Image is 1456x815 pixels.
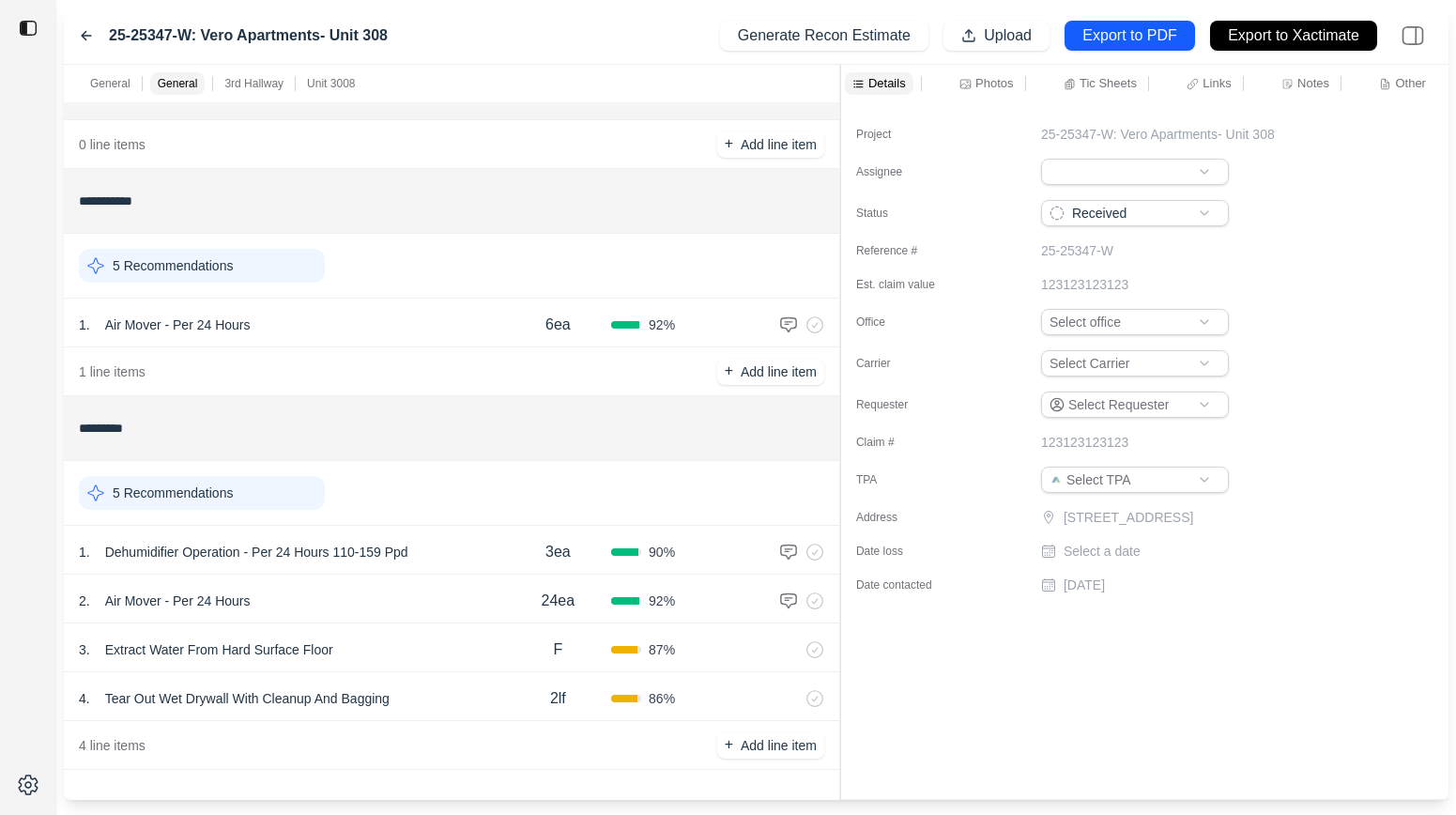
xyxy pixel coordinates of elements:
[542,590,575,612] p: 24ea
[1041,125,1275,144] p: 25-25347-W: Vero Apartments- Unit 308
[856,577,950,592] label: Date contacted
[553,638,562,661] p: F
[738,25,911,47] p: Generate Recon Estimate
[19,19,38,38] img: toggle sidebar
[741,135,817,154] p: Add line item
[1392,15,1433,56] img: right-panel.svg
[649,592,675,610] span: 92 %
[98,637,341,663] p: Extract Water From Hard Surface Floor
[1203,75,1231,91] p: Links
[856,356,950,371] label: Carrier
[1065,21,1195,51] button: Export to PDF
[79,315,90,334] p: 1 .
[1041,433,1128,452] p: 123123123123
[545,541,571,563] p: 3ea
[725,133,733,155] p: +
[856,544,950,559] label: Date loss
[856,277,950,292] label: Est. claim value
[943,21,1050,51] button: Upload
[856,435,950,450] label: Claim #
[856,397,950,412] label: Requester
[856,206,950,221] label: Status
[725,734,733,756] p: +
[98,685,397,712] p: Tear Out Wet Drywall With Cleanup And Bagging
[1064,508,1233,527] p: [STREET_ADDRESS]
[856,472,950,487] label: TPA
[1297,75,1329,91] p: Notes
[720,21,928,51] button: Generate Recon Estimate
[1041,275,1128,294] p: 123123123123
[79,135,146,154] p: 0 line items
[717,732,824,759] button: +Add line item
[224,76,284,91] p: 3rd Hallway
[717,131,824,158] button: +Add line item
[1064,576,1105,594] p: [DATE]
[109,24,388,47] label: 25-25347-W: Vero Apartments- Unit 308
[725,361,733,382] p: +
[158,76,198,91] p: General
[113,484,233,502] p: 5 Recommendations
[856,127,950,142] label: Project
[98,588,258,614] p: Air Mover - Per 24 Hours
[98,312,258,338] p: Air Mover - Per 24 Hours
[90,76,130,91] p: General
[79,689,90,708] p: 4 .
[779,543,798,561] img: comment
[868,75,906,91] p: Details
[856,243,950,258] label: Reference #
[307,76,355,91] p: Unit 3008
[113,256,233,275] p: 5 Recommendations
[1395,75,1426,91] p: Other
[779,592,798,610] img: comment
[1210,21,1377,51] button: Export to Xactimate
[79,592,90,610] p: 2 .
[649,640,675,659] span: 87 %
[545,314,571,336] p: 6ea
[984,25,1032,47] p: Upload
[1041,241,1113,260] p: 25-25347-W
[79,362,146,381] p: 1 line items
[741,736,817,755] p: Add line item
[856,315,950,330] label: Office
[975,75,1013,91] p: Photos
[1080,75,1137,91] p: Tic Sheets
[717,359,824,385] button: +Add line item
[741,362,817,381] p: Add line item
[98,539,416,565] p: Dehumidifier Operation - Per 24 Hours 110-159 Ppd
[79,543,90,561] p: 1 .
[550,687,566,710] p: 2lf
[79,736,146,755] p: 4 line items
[1228,25,1359,47] p: Export to Xactimate
[779,315,798,334] img: comment
[1064,542,1141,561] p: Select a date
[856,164,950,179] label: Assignee
[649,543,675,561] span: 90 %
[856,510,950,525] label: Address
[649,315,675,334] span: 92 %
[79,640,90,659] p: 3 .
[1082,25,1176,47] p: Export to PDF
[649,689,675,708] span: 86 %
